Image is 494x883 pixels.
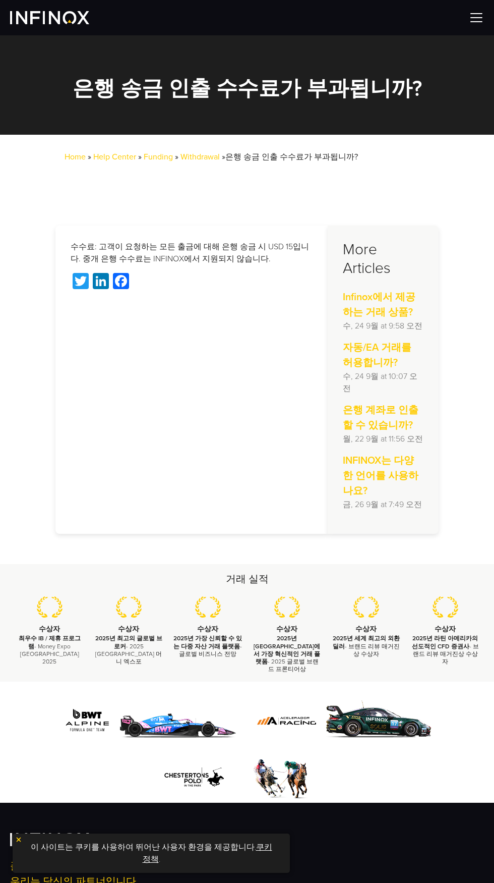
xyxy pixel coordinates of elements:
strong: 수상자 [39,625,60,633]
span: 은행 송금 인출 수수료가 부과됩니까? [225,152,358,162]
a: Infinox에서 제공하는 거래 상품? 수, 24 9월 at 9:58 오전 [343,290,423,332]
a: LinkedIn [91,273,111,292]
h2: 거래 실적 [10,572,484,586]
strong: 은행 계좌로 인출할 수 있습니까? [343,404,418,431]
strong: 자동/EA 거래를 허용합니까? [343,342,411,369]
p: 월, 22 9월 at 11:56 오전 [343,433,423,445]
p: - Money Expo [GEOGRAPHIC_DATA] 2025 [15,635,84,666]
strong: INFINOX는 다양한 언어를 사용하나요? [343,455,418,497]
span: » [138,152,358,162]
strong: 수상자 [355,625,377,633]
p: 금, 26 9월 at 7:49 오전 [343,499,423,511]
strong: 2025년 최고의 글로벌 브로커 [95,635,162,649]
strong: 2025년 가장 신뢰할 수 있는 다중 자산 거래 플랫폼 [173,635,242,649]
h3: More Articles [343,241,423,278]
p: - 글로벌 비즈니스 전망 [173,635,242,658]
p: - 2025 글로벌 브랜드 프론티어상 [253,635,322,673]
strong: 2025년 세계 최고의 외환 딜러 [333,635,400,649]
p: 수, 24 9월 at 10:07 오전 [343,370,423,395]
a: Withdrawal [180,152,220,162]
strong: 수상자 [435,625,456,633]
strong: 2025년 라틴 아메리카의 선도적인 CFD 증권사 [412,635,478,649]
span: » [175,152,358,162]
h2: 은행 송금 인출 수수료가 부과됩니까? [20,76,474,101]
a: 은행 계좌로 인출할 수 있습니까? 월, 22 9월 at 11:56 오전 [343,403,423,445]
a: Twitter [71,273,91,292]
p: - 2025 [GEOGRAPHIC_DATA] 머니 엑스포 [94,635,163,666]
p: - 브랜드 리뷰 매거진상 수상자 [411,635,480,666]
strong: 수상자 [276,625,297,633]
strong: Infinox에서 제공하는 거래 상품? [343,291,415,318]
p: 수수료: 고객이 요청하는 모든 출금에 대해 은행 송금 시 USD 15입니다. 중개 은행 수수료는 INFINOX에서 지원되지 않습니다. [71,241,313,265]
a: 자동/EA 거래를 허용합니까? 수, 24 9월 at 10:07 오전 [343,340,423,395]
a: Home [65,152,86,162]
strong: 2025년 [GEOGRAPHIC_DATA]에서 가장 혁신적인 거래 플랫폼 [254,635,320,665]
strong: 최우수 IB / 제휴 프로그램 [19,635,81,649]
span: » [88,152,91,162]
a: Facebook [111,273,131,292]
strong: 수상자 [118,625,139,633]
p: - 브랜드 리뷰 매거진상 수상자 [332,635,401,658]
img: yellow close icon [15,836,22,843]
span: » [222,152,358,162]
strong: 수상자 [197,625,218,633]
p: 이 사이트는 쿠키를 사용하여 뛰어난 사용자 환경을 제공합니다. . [18,839,285,868]
a: INFINOX는 다양한 언어를 사용하나요? 금, 26 9월 at 7:49 오전 [343,453,423,511]
a: Help Center [93,152,136,162]
p: 수, 24 9월 at 9:58 오전 [343,320,423,332]
a: Funding [144,152,173,162]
